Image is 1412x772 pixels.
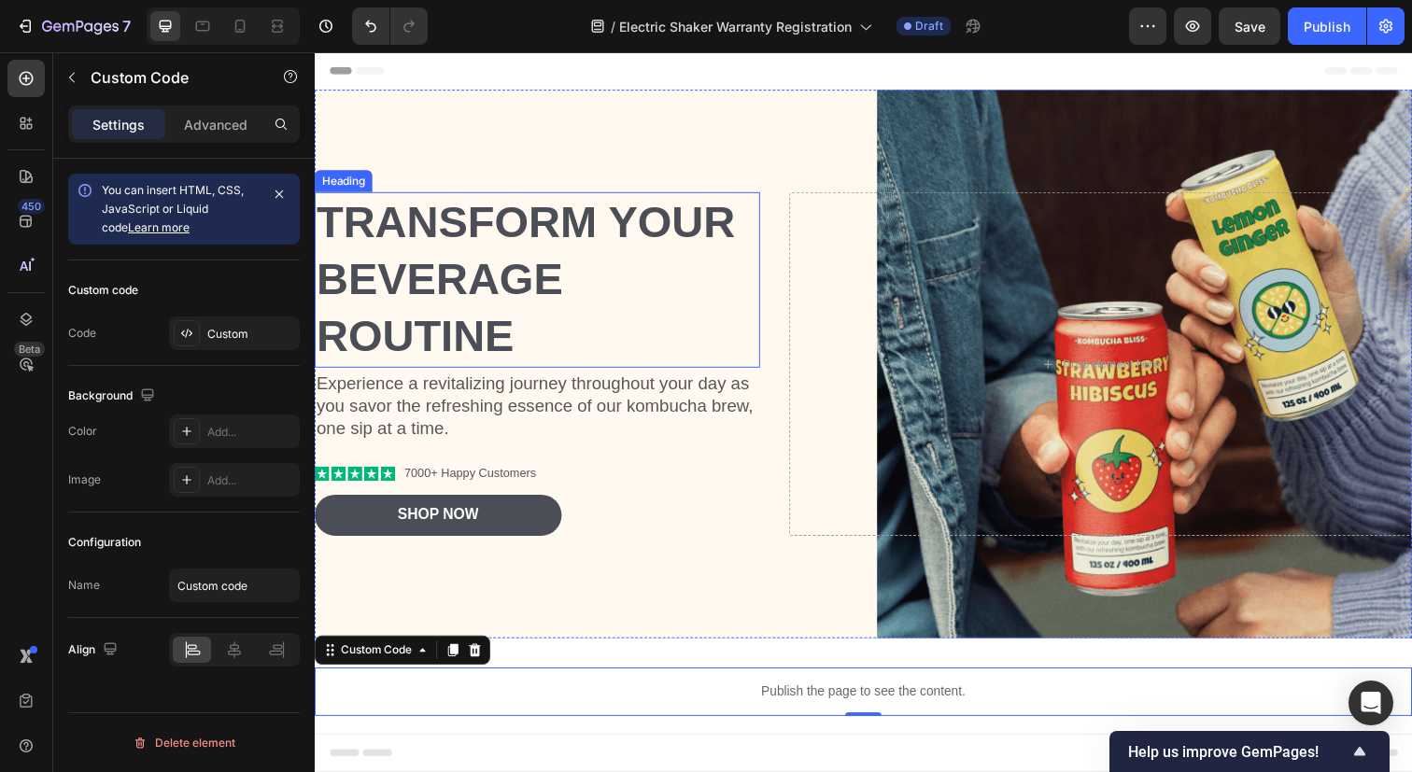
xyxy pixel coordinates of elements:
p: Custom Code [91,66,249,89]
span: Draft [915,18,943,35]
iframe: Design area [315,52,1412,772]
div: Background [68,384,159,409]
button: 7 [7,7,139,45]
div: Code [68,325,96,342]
div: Color [68,423,97,440]
p: 7 [122,15,131,37]
div: Add... [207,472,295,489]
span: Save [1235,19,1265,35]
p: Advanced [184,115,247,134]
div: Name [68,577,100,594]
button: Show survey - Help us improve GemPages! [1128,740,1371,763]
button: Publish [1288,7,1366,45]
span: / [611,17,615,36]
div: 450 [18,199,45,214]
div: Align [68,638,121,663]
div: Publish [1304,17,1350,36]
div: Beta [14,342,45,357]
div: Drop element here [764,311,863,326]
div: Custom code [68,282,138,299]
div: Custom Code [23,602,103,619]
button: Delete element [68,728,300,758]
div: Configuration [68,534,141,551]
div: Undo/Redo [352,7,428,45]
div: Open Intercom Messenger [1348,681,1393,725]
div: Image [68,471,101,488]
button: Save [1219,7,1280,45]
div: Delete element [133,732,235,754]
a: Learn more [128,220,190,234]
div: Custom [207,326,295,343]
p: Settings [92,115,145,134]
div: Add... [207,424,295,441]
span: You can insert HTML, CSS, JavaScript or Liquid code [102,183,244,234]
span: Help us improve GemPages! [1128,743,1348,761]
span: Electric Shaker Warranty Registration [619,17,852,36]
